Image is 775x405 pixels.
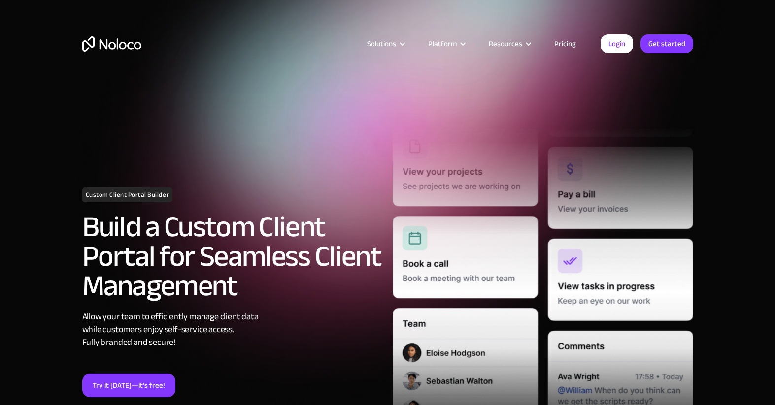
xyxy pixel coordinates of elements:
a: Get started [640,34,693,53]
div: Resources [489,37,522,50]
a: home [82,36,141,52]
a: Try it [DATE]—it’s free! [82,374,175,397]
div: Solutions [355,37,416,50]
div: Allow your team to efficiently manage client data while customers enjoy self-service access. Full... [82,311,383,349]
a: Login [601,34,633,53]
a: Pricing [542,37,588,50]
div: Solutions [367,37,396,50]
h1: Custom Client Portal Builder [82,187,173,202]
div: Platform [416,37,476,50]
h2: Build a Custom Client Portal for Seamless Client Management [82,212,383,301]
div: Platform [428,37,457,50]
div: Resources [476,37,542,50]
